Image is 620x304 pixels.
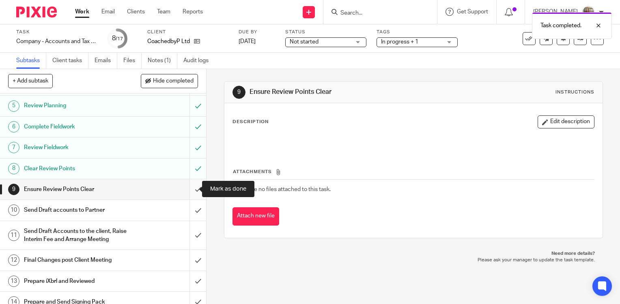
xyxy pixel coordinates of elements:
a: Work [75,8,89,16]
button: Hide completed [141,74,198,88]
h1: Review Fieldwork [24,141,129,154]
button: + Add subtask [8,74,53,88]
label: Task [16,29,97,35]
span: Not started [290,39,319,45]
div: 9 [232,86,245,99]
a: Email [101,8,115,16]
p: Need more details? [232,250,595,257]
span: There are no files attached to this task. [233,187,331,192]
span: Attachments [233,169,272,174]
div: 12 [8,254,19,266]
img: pic.png [582,6,595,19]
button: Edit description [538,115,594,128]
p: Description [232,119,269,125]
h1: Clear Review Points [24,163,129,175]
h1: Send Draft accounts to Partner [24,204,129,216]
div: 9 [8,184,19,195]
h1: Review Planning [24,100,129,112]
small: /17 [116,37,123,41]
label: Due by [239,29,275,35]
div: 8 [8,163,19,174]
button: Attach new file [232,207,279,226]
span: [DATE] [239,39,256,44]
a: Audit logs [183,53,215,69]
span: Hide completed [153,78,194,85]
div: 7 [8,142,19,153]
div: 6 [8,121,19,132]
label: Status [285,29,366,35]
a: Notes (1) [148,53,177,69]
a: Reports [183,8,203,16]
div: 5 [8,100,19,112]
a: Subtasks [16,53,46,69]
a: Emails [95,53,117,69]
h1: Ensure Review Points Clear [24,183,129,195]
h1: Complete Fieldwork [24,121,129,133]
div: 8 [112,34,123,43]
span: In progress + 1 [381,39,418,45]
div: Company - Accounts and Tax Preparation [16,37,97,46]
p: CoachedbyP Ltd [147,37,190,46]
a: Files [123,53,142,69]
p: Task completed. [540,22,581,30]
img: Pixie [16,7,57,17]
h1: Prepare iXbrl and Reviewed [24,275,129,287]
div: 11 [8,230,19,241]
a: Team [157,8,170,16]
a: Clients [127,8,145,16]
h1: Final Changes post Client Meeting [24,254,129,266]
a: Client tasks [52,53,88,69]
label: Client [147,29,228,35]
h1: Ensure Review Points Clear [250,88,431,96]
div: 10 [8,204,19,216]
div: Instructions [555,89,594,96]
h1: Send Draft Accounts to the client, Raise Interim Fee and Arrange Meeting [24,225,129,246]
p: Please ask your manager to update the task template. [232,257,595,263]
div: 13 [8,276,19,287]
